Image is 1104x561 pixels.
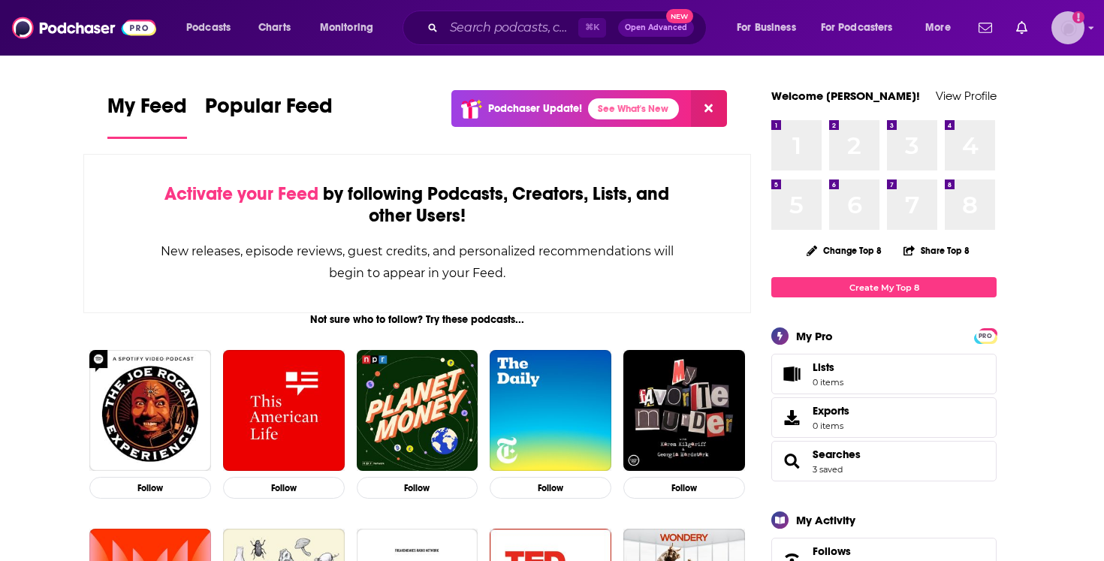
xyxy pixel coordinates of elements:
[623,350,745,472] img: My Favorite Murder with Karen Kilgariff and Georgia Hardstark
[726,16,815,40] button: open menu
[89,477,211,499] button: Follow
[490,477,611,499] button: Follow
[223,477,345,499] button: Follow
[320,17,373,38] span: Monitoring
[777,451,807,472] a: Searches
[159,240,675,284] div: New releases, episode reviews, guest credits, and personalized recommendations will begin to appe...
[1010,15,1033,41] a: Show notifications dropdown
[771,89,920,103] a: Welcome [PERSON_NAME]!
[771,277,997,297] a: Create My Top 8
[737,17,796,38] span: For Business
[771,397,997,438] a: Exports
[973,15,998,41] a: Show notifications dropdown
[813,404,849,418] span: Exports
[258,17,291,38] span: Charts
[249,16,300,40] a: Charts
[777,363,807,385] span: Lists
[666,9,693,23] span: New
[107,93,187,139] a: My Feed
[1051,11,1084,44] span: Logged in as vcomella
[798,241,891,260] button: Change Top 8
[205,93,333,128] span: Popular Feed
[976,330,994,341] a: PRO
[490,350,611,472] img: The Daily
[903,236,970,265] button: Share Top 8
[164,182,318,205] span: Activate your Feed
[625,24,687,32] span: Open Advanced
[1072,11,1084,23] svg: Add a profile image
[618,19,694,37] button: Open AdvancedNew
[623,477,745,499] button: Follow
[205,93,333,139] a: Popular Feed
[796,513,855,527] div: My Activity
[976,330,994,342] span: PRO
[357,350,478,472] img: Planet Money
[936,89,997,103] a: View Profile
[813,544,951,558] a: Follows
[1051,11,1084,44] img: User Profile
[357,477,478,499] button: Follow
[176,16,250,40] button: open menu
[813,377,843,388] span: 0 items
[821,17,893,38] span: For Podcasters
[223,350,345,472] img: This American Life
[915,16,970,40] button: open menu
[107,93,187,128] span: My Feed
[777,407,807,428] span: Exports
[813,544,851,558] span: Follows
[771,354,997,394] a: Lists
[813,421,849,431] span: 0 items
[813,360,834,374] span: Lists
[89,350,211,472] img: The Joe Rogan Experience
[488,102,582,115] p: Podchaser Update!
[813,464,843,475] a: 3 saved
[771,441,997,481] span: Searches
[444,16,578,40] input: Search podcasts, credits, & more...
[813,360,843,374] span: Lists
[83,313,751,326] div: Not sure who to follow? Try these podcasts...
[186,17,231,38] span: Podcasts
[159,183,675,227] div: by following Podcasts, Creators, Lists, and other Users!
[12,14,156,42] img: Podchaser - Follow, Share and Rate Podcasts
[309,16,393,40] button: open menu
[1051,11,1084,44] button: Show profile menu
[417,11,721,45] div: Search podcasts, credits, & more...
[813,448,861,461] a: Searches
[811,16,915,40] button: open menu
[796,329,833,343] div: My Pro
[588,98,679,119] a: See What's New
[925,17,951,38] span: More
[578,18,606,38] span: ⌘ K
